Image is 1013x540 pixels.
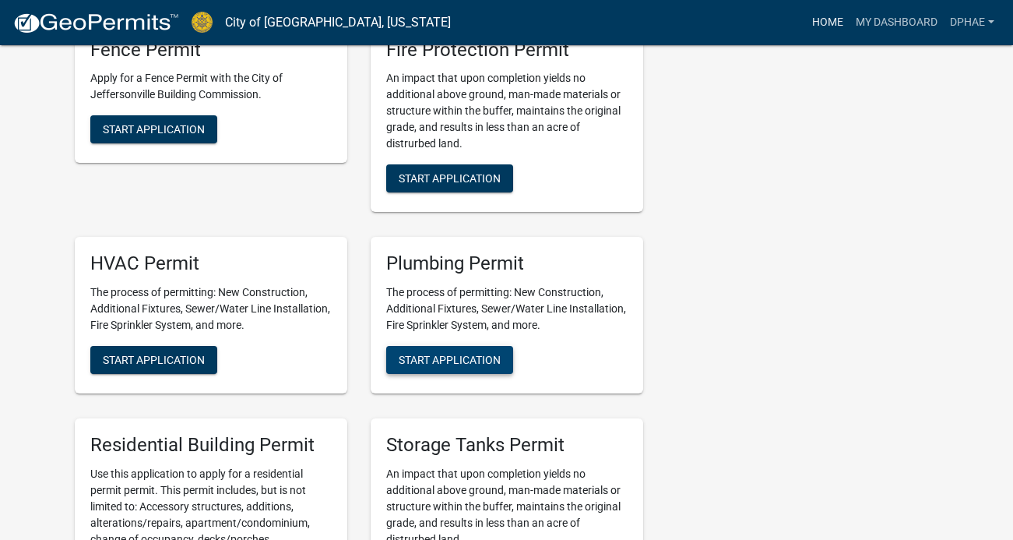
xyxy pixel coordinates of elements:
p: The process of permitting: New Construction, Additional Fixtures, Sewer/Water Line Installation, ... [386,284,628,334]
a: City of [GEOGRAPHIC_DATA], [US_STATE] [225,9,451,36]
p: Apply for a Fence Permit with the City of Jeffersonville Building Commission. [90,70,332,103]
p: An impact that upon completion yields no additional above ground, man-made materials or structure... [386,70,628,152]
h5: Fence Permit [90,39,332,62]
a: Home [806,8,849,37]
span: Start Application [103,123,205,136]
img: City of Jeffersonville, Indiana [192,12,213,33]
button: Start Application [386,346,513,374]
span: Start Application [103,354,205,366]
a: DPHAE [944,8,1001,37]
a: My Dashboard [849,8,944,37]
button: Start Application [90,346,217,374]
h5: Storage Tanks Permit [386,434,628,457]
h5: Residential Building Permit [90,434,332,457]
p: The process of permitting: New Construction, Additional Fixtures, Sewer/Water Line Installation, ... [90,284,332,334]
span: Start Application [399,354,501,366]
button: Start Application [386,164,513,192]
span: Start Application [399,172,501,185]
button: Start Application [90,115,217,143]
h5: Plumbing Permit [386,252,628,275]
h5: HVAC Permit [90,252,332,275]
h5: Fire Protection Permit [386,39,628,62]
